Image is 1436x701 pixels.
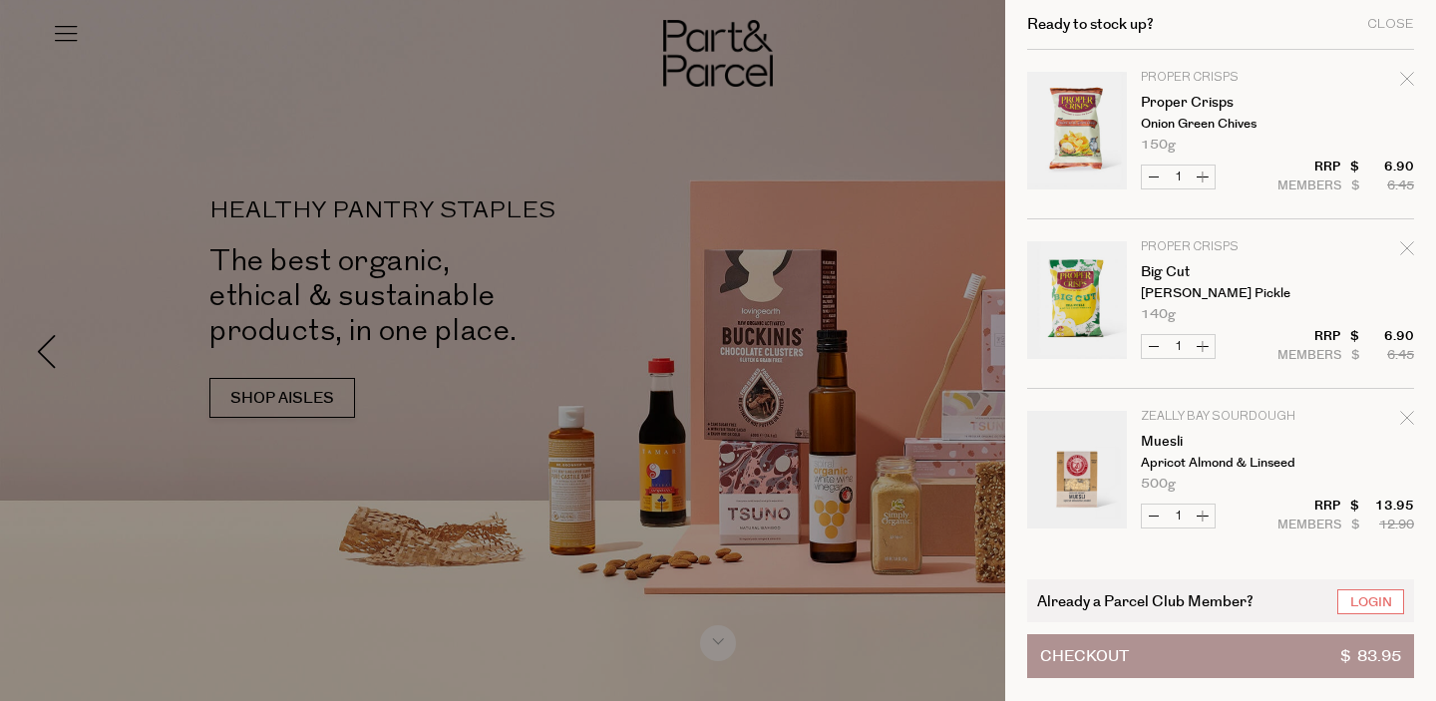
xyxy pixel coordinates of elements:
[1141,139,1176,152] span: 150g
[1141,96,1295,110] a: Proper Crisps
[1141,287,1295,300] p: [PERSON_NAME] Pickle
[1400,69,1414,96] div: Remove Proper Crisps
[1141,241,1295,253] p: Proper Crisps
[1400,408,1414,435] div: Remove Muesli
[1166,166,1191,188] input: QTY Proper Crisps
[1141,435,1295,449] a: Muesli
[1166,505,1191,527] input: QTY Muesli
[1340,635,1401,677] span: $ 83.95
[1040,635,1129,677] span: Checkout
[1027,634,1414,678] button: Checkout$ 83.95
[1037,589,1254,612] span: Already a Parcel Club Member?
[1400,238,1414,265] div: Remove Big Cut
[1367,18,1414,31] div: Close
[1141,478,1176,491] span: 500g
[1141,457,1295,470] p: Apricot Almond & Linseed
[1141,72,1295,84] p: Proper Crisps
[1141,265,1295,279] a: Big Cut
[1141,118,1295,131] p: Onion Green Chives
[1141,411,1295,423] p: Zeally Bay Sourdough
[1166,335,1191,358] input: QTY Big Cut
[1337,589,1404,614] a: Login
[1141,308,1176,321] span: 140g
[1027,17,1154,32] h2: Ready to stock up?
